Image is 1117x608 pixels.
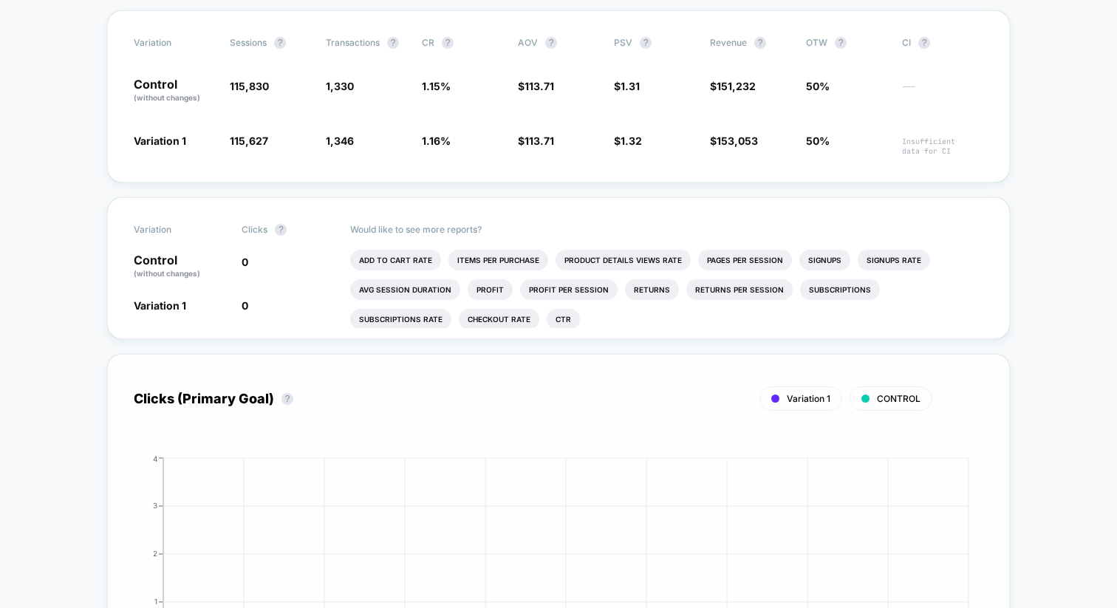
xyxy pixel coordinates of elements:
[134,224,215,236] span: Variation
[442,37,454,49] button: ?
[153,454,157,462] tspan: 4
[614,134,642,147] span: $
[806,134,830,147] span: 50%
[154,597,157,606] tspan: 1
[787,393,830,404] span: Variation 1
[422,134,451,147] span: 1.16 %
[242,224,267,235] span: Clicks
[387,37,399,49] button: ?
[518,134,554,147] span: $
[422,37,434,48] span: CR
[326,37,380,48] span: Transactions
[275,224,287,236] button: ?
[918,37,930,49] button: ?
[518,37,538,48] span: AOV
[625,279,679,300] li: Returns
[710,134,758,147] span: $
[350,279,460,300] li: Avg Session Duration
[230,37,267,48] span: Sessions
[448,250,548,270] li: Items Per Purchase
[621,80,640,92] span: 1.31
[545,37,557,49] button: ?
[230,80,269,92] span: 115,830
[686,279,793,300] li: Returns Per Session
[134,134,186,147] span: Variation 1
[799,250,850,270] li: Signups
[698,250,792,270] li: Pages Per Session
[134,93,200,102] span: (without changes)
[274,37,286,49] button: ?
[153,501,157,510] tspan: 3
[520,279,618,300] li: Profit Per Session
[800,279,880,300] li: Subscriptions
[640,37,652,49] button: ?
[134,299,186,312] span: Variation 1
[614,37,632,48] span: PSV
[242,256,248,268] span: 0
[902,37,983,49] span: CI
[525,134,554,147] span: 113.71
[153,549,157,558] tspan: 2
[350,250,441,270] li: Add To Cart Rate
[710,80,756,92] span: $
[468,279,513,300] li: Profit
[556,250,691,270] li: Product Details Views Rate
[350,309,451,329] li: Subscriptions Rate
[835,37,847,49] button: ?
[717,134,758,147] span: 153,053
[134,269,200,278] span: (without changes)
[242,299,248,312] span: 0
[614,80,640,92] span: $
[326,134,354,147] span: 1,346
[902,82,983,103] span: ---
[134,37,215,49] span: Variation
[710,37,747,48] span: Revenue
[459,309,539,329] li: Checkout Rate
[621,134,642,147] span: 1.32
[877,393,920,404] span: CONTROL
[902,137,983,156] span: Insufficient data for CI
[134,254,227,279] p: Control
[230,134,268,147] span: 115,627
[134,78,215,103] p: Control
[518,80,554,92] span: $
[754,37,766,49] button: ?
[326,80,354,92] span: 1,330
[858,250,930,270] li: Signups Rate
[525,80,554,92] span: 113.71
[717,80,756,92] span: 151,232
[547,309,580,329] li: Ctr
[806,80,830,92] span: 50%
[281,393,293,405] button: ?
[422,80,451,92] span: 1.15 %
[350,224,984,235] p: Would like to see more reports?
[806,37,887,49] span: OTW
